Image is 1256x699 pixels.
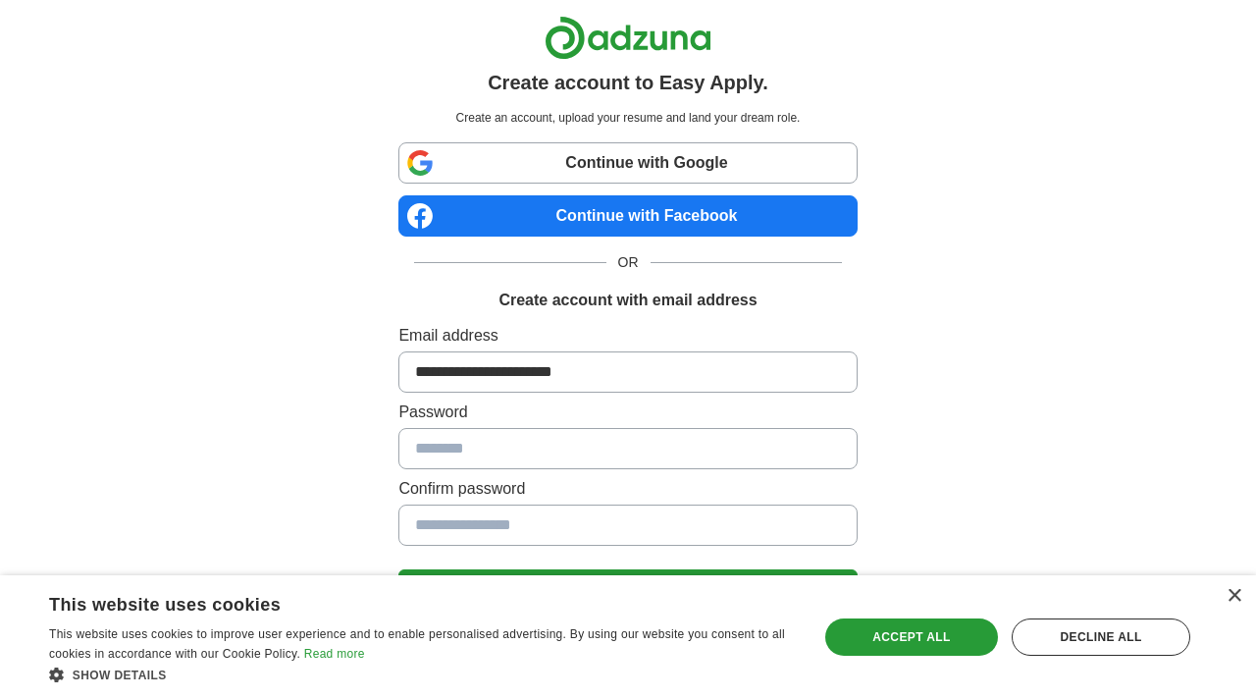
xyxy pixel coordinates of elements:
a: Read more, opens a new window [304,647,365,661]
label: Email address [398,324,857,348]
label: Password [398,401,857,424]
span: OR [606,252,651,273]
a: Continue with Google [398,142,857,184]
div: Show details [49,665,796,684]
a: Continue with Facebook [398,195,857,237]
div: This website uses cookies [49,587,747,617]
p: Create an account, upload your resume and land your dream role. [402,109,853,127]
span: This website uses cookies to improve user experience and to enable personalised advertising. By u... [49,627,785,661]
div: Decline all [1012,618,1190,656]
div: Close [1227,589,1241,604]
label: Confirm password [398,477,857,501]
h1: Create account to Easy Apply. [488,68,768,97]
span: Show details [73,669,167,682]
h1: Create account with email address [498,289,757,312]
img: Adzuna logo [545,16,711,60]
button: Create Account [398,569,857,611]
div: Accept all [825,618,998,656]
